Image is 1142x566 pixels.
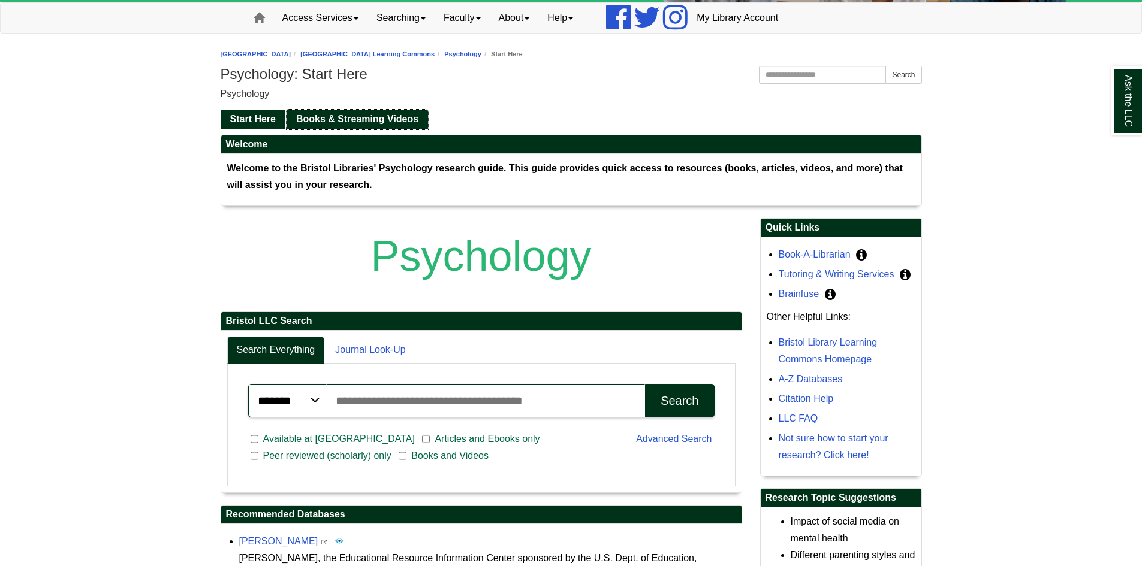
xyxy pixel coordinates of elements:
[779,249,851,259] a: Book-A-Librarian
[779,394,834,404] a: Citation Help
[435,3,490,33] a: Faculty
[779,433,888,460] a: Not sure how to start your research? Click here!
[321,540,328,545] i: This link opens in a new window
[779,413,818,423] a: LLC FAQ
[300,50,435,57] a: [GEOGRAPHIC_DATA] Learning Commons
[326,337,415,364] a: Journal Look-Up
[239,536,318,546] a: [PERSON_NAME]
[258,432,420,446] span: Available at [GEOGRAPHIC_DATA]
[779,269,894,279] a: Tutoring & Writing Services
[661,394,698,408] div: Search
[287,110,428,129] a: Books & Streaming Videos
[251,434,258,444] input: Available at [GEOGRAPHIC_DATA]
[367,3,435,33] a: Searching
[227,163,903,190] span: Welcome to the Bristol Libraries' Psychology research guide. This guide provides quick access to ...
[767,308,915,325] p: Other Helpful Links:
[406,449,493,463] span: Books and Videos
[791,513,915,547] li: Impact of social media on mental health
[370,232,591,280] span: Psychology
[444,50,481,57] a: Psychology
[221,89,270,99] span: Psychology
[538,3,582,33] a: Help
[779,289,819,299] a: Brainfuse
[490,3,539,33] a: About
[779,374,843,384] a: A-Z Databases
[230,114,276,124] span: Start Here
[761,489,921,507] h2: Research Topic Suggestions
[227,337,325,364] a: Search Everything
[422,434,430,444] input: Articles and Ebooks only
[221,312,742,331] h2: Bristol LLC Search
[221,66,922,83] h1: Psychology: Start Here
[636,434,712,444] a: Advanced Search
[258,449,396,463] span: Peer reviewed (scholarly) only
[335,536,344,546] img: Peer Reviewed
[645,384,714,417] button: Search
[779,337,878,364] a: Bristol Library Learning Commons Homepage
[296,114,418,124] span: Books & Streaming Videos
[221,506,742,524] h2: Recommended Databases
[221,50,291,57] a: [GEOGRAPHIC_DATA]
[221,108,922,129] div: Guide Pages
[251,450,258,461] input: Peer reviewed (scholarly) only
[221,110,285,129] a: Start Here
[399,450,406,461] input: Books and Videos
[761,219,921,237] h2: Quick Links
[273,3,367,33] a: Access Services
[481,49,523,60] li: Start Here
[430,432,544,446] span: Articles and Ebooks only
[885,66,921,84] button: Search
[688,3,787,33] a: My Library Account
[221,135,921,154] h2: Welcome
[221,49,922,60] nav: breadcrumb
